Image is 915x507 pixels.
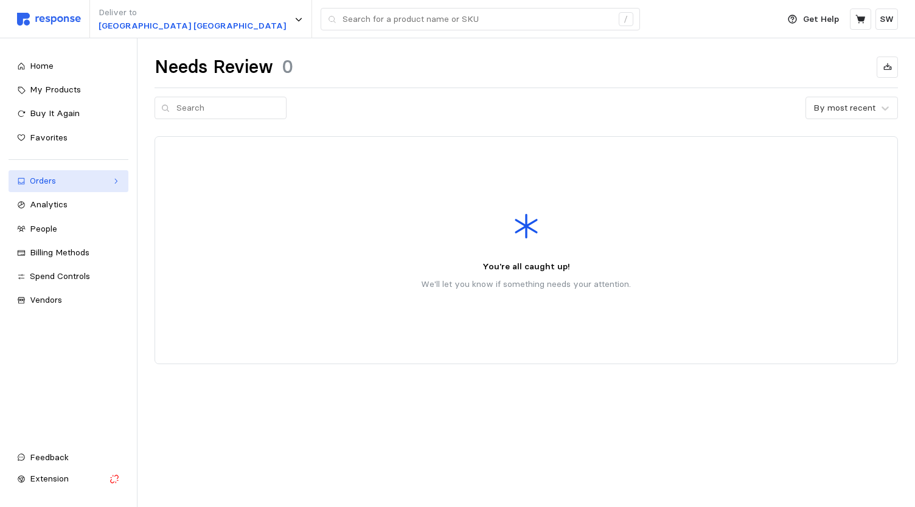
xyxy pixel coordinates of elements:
a: My Products [9,79,128,101]
button: SW [875,9,898,30]
span: Extension [30,473,69,484]
a: People [9,218,128,240]
div: By most recent [813,102,875,114]
p: Get Help [803,13,839,26]
span: People [30,223,57,234]
p: [GEOGRAPHIC_DATA] [GEOGRAPHIC_DATA] [99,19,286,33]
span: Favorites [30,132,68,143]
a: Buy It Again [9,103,128,125]
span: Home [30,60,54,71]
a: Analytics [9,194,128,216]
span: Billing Methods [30,247,89,258]
a: Favorites [9,127,128,149]
a: Spend Controls [9,266,128,288]
button: Get Help [781,8,846,31]
p: SW [880,13,894,26]
span: My Products [30,84,81,95]
input: Search [176,97,280,119]
button: Feedback [9,447,128,469]
a: Orders [9,170,128,192]
div: / [619,12,633,27]
span: Spend Controls [30,271,90,281]
p: You're all caught up! [482,260,570,274]
span: Analytics [30,199,68,210]
a: Home [9,55,128,77]
input: Search for a product name or SKU [343,9,612,30]
span: Feedback [30,452,69,463]
div: Orders [30,174,107,188]
p: We'll let you know if something needs your attention. [421,278,631,291]
h1: Needs Review [155,55,273,79]
span: Vendors [30,294,62,305]
span: Buy It Again [30,108,80,119]
a: Vendors [9,289,128,311]
button: Extension [9,468,128,490]
img: svg%3e [17,13,81,26]
p: Deliver to [99,6,286,19]
a: Billing Methods [9,242,128,264]
h1: 0 [282,55,293,79]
